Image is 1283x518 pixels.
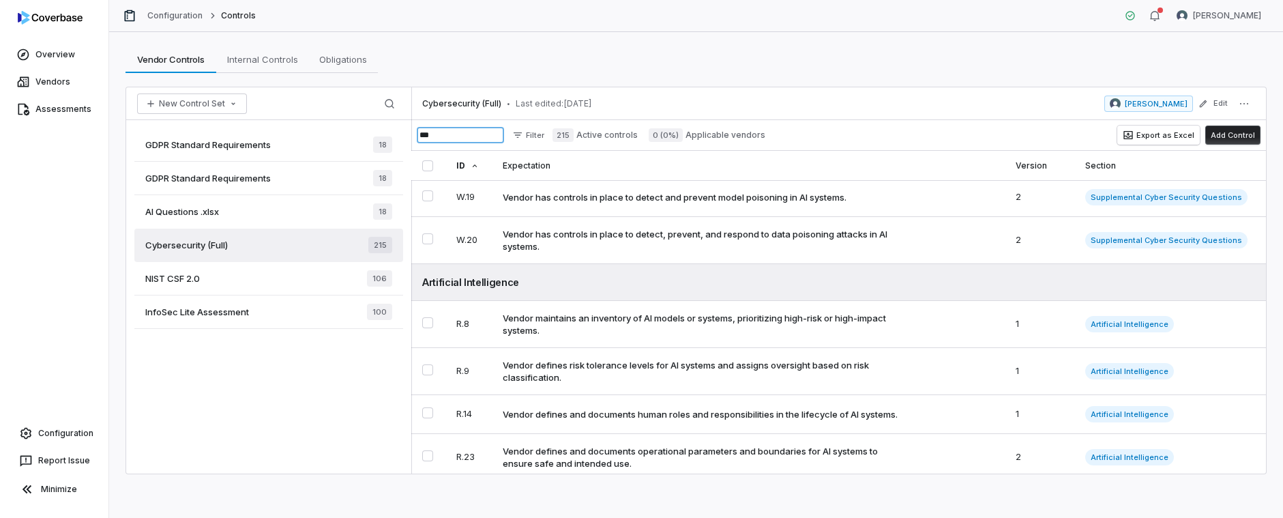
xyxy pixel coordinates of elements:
span: Vendor Controls [132,51,210,68]
button: Filter [507,127,550,143]
span: 18 [373,136,392,153]
td: 2 [1005,434,1074,481]
a: Configuration [5,421,103,446]
td: W.20 [445,217,492,264]
button: More actions [1233,96,1255,112]
a: Configuration [147,10,203,21]
button: Minimize [5,476,103,503]
button: Edit [1194,91,1232,116]
a: GDPR Standard Requirements18 [134,128,403,162]
span: • [507,99,510,109]
span: [PERSON_NAME] [1125,98,1188,109]
span: 0 (0%) [649,128,683,142]
span: Supplemental Cyber Security Questions [1085,232,1248,248]
div: Section [1085,151,1255,180]
button: Emma Belmont avatar[PERSON_NAME] [1168,5,1269,26]
span: Artificial Intelligence [1085,363,1175,379]
button: Select R.14 control [422,407,433,418]
div: Vendor defines risk tolerance levels for AI systems and assigns oversight based on risk classific... [503,359,902,384]
td: 1 [1005,395,1074,434]
a: GDPR Standard Requirements18 [134,162,403,195]
span: NIST CSF 2.0 [145,272,200,285]
span: Artificial Intelligence [1085,406,1175,422]
span: 215 [552,128,574,142]
div: Vendor maintains an inventory of AI models or systems, prioritizing high-risk or high-impact syst... [503,312,902,336]
img: Emma Belmont avatar [1110,98,1121,109]
span: 18 [373,203,392,220]
span: Obligations [314,51,372,68]
span: Artificial Intelligence [1085,449,1175,465]
span: 106 [367,270,392,287]
span: Cybersecurity (Full) [145,239,228,251]
span: 18 [373,170,392,186]
span: 100 [367,304,392,320]
label: Active controls [552,128,638,142]
span: Artificial Intelligence [1085,316,1175,332]
span: Supplemental Cyber Security Questions [1085,189,1248,205]
button: Select R.9 control [422,364,433,375]
td: 2 [1005,217,1074,264]
div: Vendor has controls in place to detect, prevent, and respond to data poisoning attacks in AI syst... [503,228,902,253]
button: Select R.23 control [422,450,433,461]
button: Export as Excel [1117,126,1200,145]
div: Artificial Intelligence [422,275,1255,289]
span: AI Questions .xlsx [145,205,219,218]
div: Vendor defines and documents human roles and responsibilities in the lifecycle of AI systems. [503,408,898,420]
td: R.9 [445,348,492,395]
a: Overview [3,42,106,67]
td: R.14 [445,395,492,434]
button: Select R.8 control [422,317,433,328]
span: 215 [368,237,392,253]
button: Select W.19 control [422,190,433,201]
td: R.8 [445,301,492,348]
button: Select W.20 control [422,233,433,244]
span: Cybersecurity (Full) [422,98,501,109]
div: Vendor has controls in place to detect and prevent model poisoning in AI systems. [503,191,846,203]
td: 1 [1005,348,1074,395]
span: Internal Controls [222,51,304,68]
div: Version [1016,151,1063,180]
span: InfoSec Lite Assessment [145,306,249,318]
td: 2 [1005,178,1074,217]
span: Controls [221,10,256,21]
td: 1 [1005,301,1074,348]
a: AI Questions .xlsx18 [134,195,403,229]
a: InfoSec Lite Assessment100 [134,296,403,329]
a: Cybersecurity (Full)215 [134,229,403,262]
button: New Control Set [137,93,247,114]
a: Vendors [3,70,106,94]
button: Report Issue [5,448,103,473]
div: ID [456,151,481,180]
td: R.23 [445,434,492,481]
button: Add Control [1205,126,1260,145]
div: Expectation [503,151,994,180]
img: Emma Belmont avatar [1177,10,1188,21]
span: GDPR Standard Requirements [145,172,271,184]
span: [PERSON_NAME] [1193,10,1261,21]
td: W.19 [445,178,492,217]
label: Applicable vendors [649,128,765,142]
div: Vendor defines and documents operational parameters and boundaries for AI systems to ensure safe ... [503,445,902,470]
span: Filter [526,130,544,141]
a: Assessments [3,97,106,121]
img: logo-D7KZi-bG.svg [18,11,83,25]
span: GDPR Standard Requirements [145,139,271,151]
span: Last edited: [DATE] [516,98,592,109]
a: NIST CSF 2.0106 [134,262,403,296]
